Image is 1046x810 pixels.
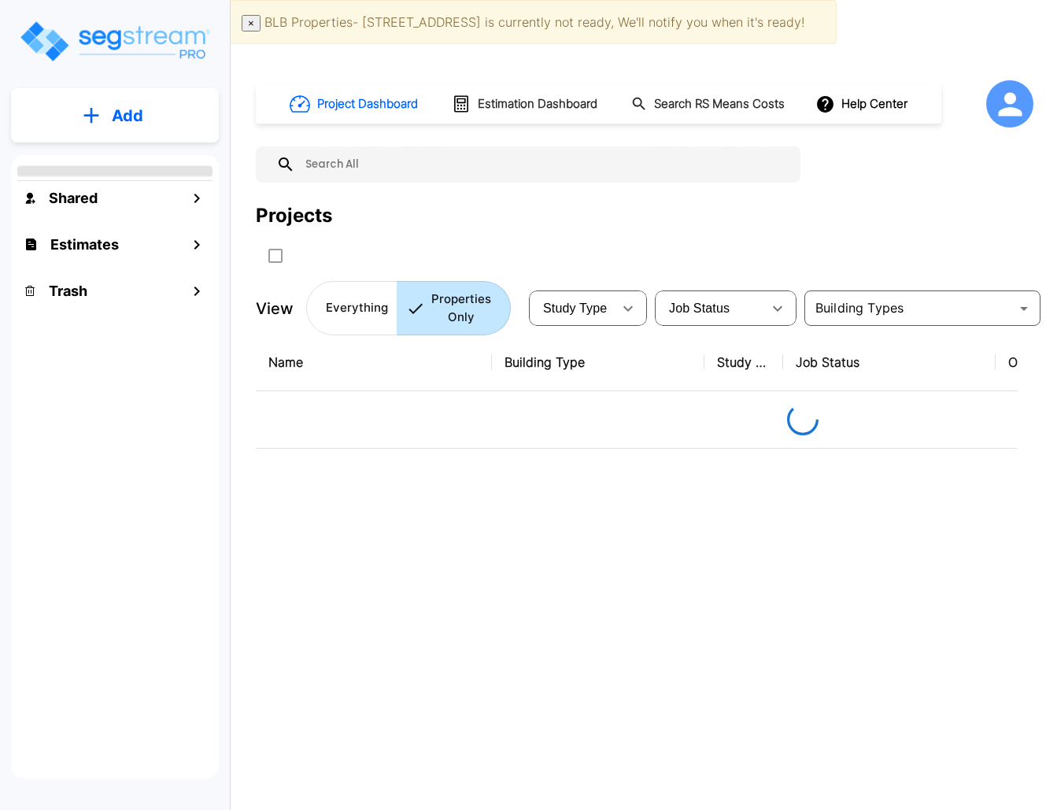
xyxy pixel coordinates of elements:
span: BLB Properties- [STREET_ADDRESS] is currently not ready, We'll notify you when it's ready! [264,14,804,30]
button: Add [11,93,219,139]
h1: Search RS Means Costs [654,95,785,113]
p: View [256,297,294,320]
button: SelectAll [260,240,291,272]
input: Building Types [809,298,1010,320]
h1: Estimates [50,234,119,255]
div: Platform [306,281,511,335]
button: Open [1013,298,1035,320]
th: Study Type [704,334,783,391]
button: Search RS Means Costs [625,89,793,120]
h1: Project Dashboard [317,95,418,113]
div: Select [532,287,612,331]
button: Close [242,15,261,31]
h1: Estimation Dashboard [478,95,597,113]
button: Everything [306,281,397,335]
h1: Shared [49,187,98,209]
div: Select [658,287,762,331]
span: × [248,17,254,29]
span: Study Type [543,301,607,315]
p: Add [112,104,143,128]
h1: Trash [49,280,87,301]
input: Search All [295,146,793,183]
button: Help Center [812,89,914,119]
th: Name [256,334,492,391]
div: Projects [256,202,332,230]
th: Job Status [783,334,996,391]
th: Building Type [492,334,704,391]
p: Everything [326,299,388,317]
span: Job Status [669,301,730,315]
button: Estimation Dashboard [445,87,606,120]
button: Project Dashboard [283,87,427,121]
button: Properties Only [397,281,511,335]
img: Logo [18,19,211,64]
p: Properties Only [431,290,491,326]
